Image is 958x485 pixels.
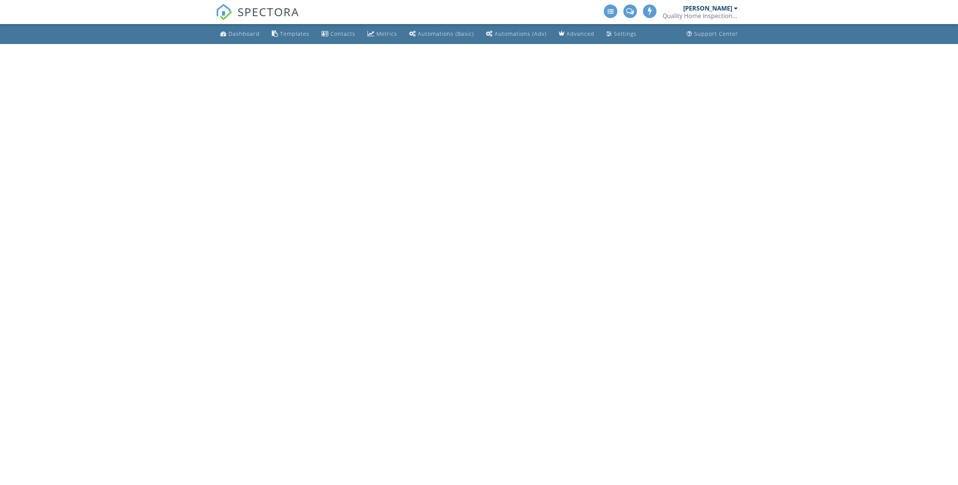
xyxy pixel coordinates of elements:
[483,27,550,41] a: Automations (Advanced)
[238,4,299,20] span: SPECTORA
[217,27,263,41] a: Dashboard
[318,27,358,41] a: Contacts
[216,4,232,20] img: The Best Home Inspection Software - Spectora
[364,27,400,41] a: Metrics
[567,30,594,37] div: Advanced
[228,30,260,37] div: Dashboard
[406,27,477,41] a: Automations (Basic)
[694,30,738,37] div: Support Center
[418,30,474,37] div: Automations (Basic)
[280,30,309,37] div: Templates
[614,30,637,37] div: Settings
[683,5,732,12] div: [PERSON_NAME]
[376,30,397,37] div: Metrics
[216,10,299,26] a: SPECTORA
[556,27,597,41] a: Advanced
[331,30,355,37] div: Contacts
[269,27,312,41] a: Templates
[603,27,640,41] a: Settings
[663,12,738,20] div: Quality Home Inspection Services LLC
[684,27,741,41] a: Support Center
[495,30,547,37] div: Automations (Adv)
